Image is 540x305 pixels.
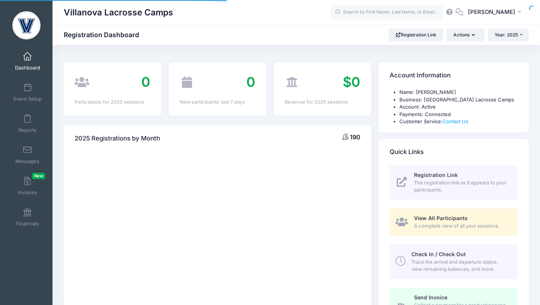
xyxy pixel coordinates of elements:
[390,208,518,236] a: View All Participants A complete view of all your sessions.
[350,133,360,141] span: 190
[390,165,518,200] a: Registration Link The registration link as it appears to your participants.
[390,65,451,86] h4: Account Information
[468,8,515,16] span: [PERSON_NAME]
[399,96,518,104] li: Business: [GEOGRAPHIC_DATA] Lacrosse Camps
[389,29,443,41] a: Registration Link
[399,103,518,111] li: Account: Active
[246,74,255,90] span: 0
[10,142,45,168] a: Messages
[10,79,45,106] a: Event Setup
[18,189,37,196] span: Invoices
[414,294,447,300] span: Send Invoice
[330,5,443,20] input: Search by First Name, Last Name, or Email...
[16,220,39,227] span: Financials
[442,118,468,124] a: Contact Us
[411,258,509,273] span: Track the arrival and departure status, view remaining balances, and more.
[414,179,509,194] span: The registration link as it appears to your participants.
[10,110,45,137] a: Reports
[10,48,45,74] a: Dashboard
[463,4,529,21] button: [PERSON_NAME]
[75,128,160,149] h4: 2025 Registrations by Month
[13,96,42,102] span: Event Setup
[15,158,39,165] span: Messages
[495,32,518,38] span: Year: 2025
[141,74,150,90] span: 0
[414,222,509,230] span: A complete view of all your sessions.
[399,89,518,96] li: Name: [PERSON_NAME]
[414,172,458,178] span: Registration Link
[10,204,45,230] a: Financials
[32,173,45,179] span: New
[10,173,45,199] a: InvoicesNew
[15,65,40,71] span: Dashboard
[75,98,150,106] div: Participants for 2025 sessions
[447,29,484,41] button: Actions
[64,31,145,39] h1: Registration Dashboard
[12,11,40,39] img: Villanova Lacrosse Camps
[399,118,518,125] li: Customer Service:
[390,244,518,279] a: Check In / Check Out Track the arrival and departure status, view remaining balances, and more.
[411,251,466,257] span: Check In / Check Out
[180,98,255,106] div: New participants: last 7 days
[390,141,424,163] h4: Quick Links
[399,111,518,118] li: Payments: Connected
[343,74,360,90] span: $0
[64,4,173,21] h1: Villanova Lacrosse Camps
[488,29,529,41] button: Year: 2025
[18,127,36,133] span: Reports
[285,98,360,106] div: Revenue for 2025 sessions
[414,215,468,221] span: View All Participants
